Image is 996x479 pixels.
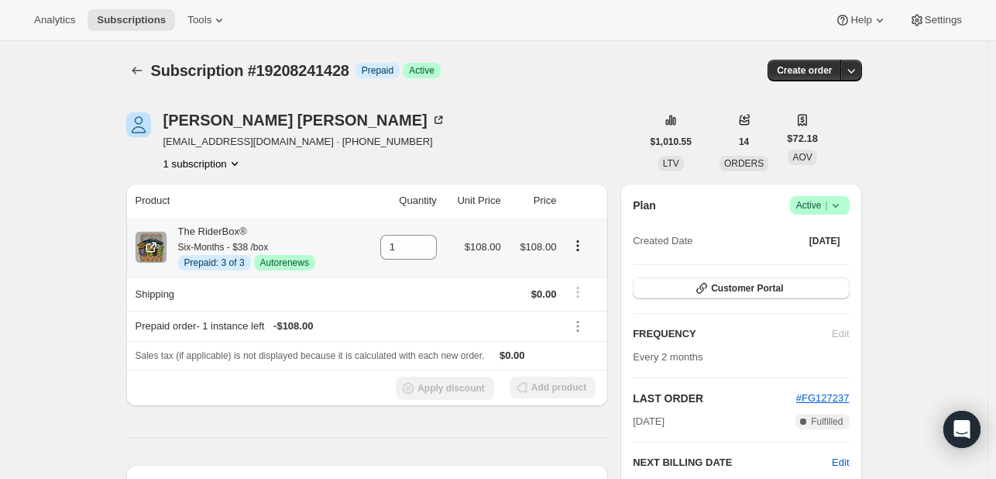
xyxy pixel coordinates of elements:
span: Prepaid [362,64,393,77]
span: Sara Porter [126,112,151,137]
span: $108.00 [520,241,556,253]
th: Product [126,184,362,218]
span: Create order [777,64,832,77]
span: Help [850,14,871,26]
span: Customer Portal [711,282,783,295]
span: Created Date [633,233,692,249]
span: - $108.00 [273,319,313,334]
span: $0.00 [500,350,525,361]
h2: Plan [633,198,656,213]
h2: FREQUENCY [633,326,832,342]
button: #FG127237 [796,391,850,406]
th: Shipping [126,277,362,311]
span: $0.00 [531,288,557,300]
div: Open Intercom Messenger [943,411,981,448]
small: Six-Months - $38 /box [178,242,269,253]
span: Active [796,198,843,213]
button: Product actions [163,156,242,171]
button: Product actions [565,237,590,254]
span: Fulfilled [811,415,843,428]
img: product img [136,232,167,263]
span: [EMAIL_ADDRESS][DOMAIN_NAME] · [PHONE_NUMBER] [163,134,446,150]
span: Tools [187,14,211,26]
button: Tools [178,9,236,31]
button: Subscriptions [126,60,148,81]
span: 14 [739,136,749,148]
span: Subscriptions [97,14,166,26]
div: [PERSON_NAME] [PERSON_NAME] [163,112,446,128]
button: [DATE] [800,230,850,252]
div: The RiderBox® [167,224,315,271]
button: Create order [768,60,841,81]
span: [DATE] [809,235,840,247]
h2: NEXT BILLING DATE [633,455,832,470]
span: Prepaid: 3 of 3 [184,257,245,269]
th: Price [506,184,562,218]
h2: LAST ORDER [633,391,796,406]
span: LTV [663,158,679,169]
th: Quantity [362,184,441,218]
span: Active [409,64,434,77]
button: Analytics [25,9,84,31]
span: Sales tax (if applicable) is not displayed because it is calculated with each new order. [136,350,485,361]
span: Settings [925,14,962,26]
button: Help [826,9,896,31]
span: $1,010.55 [651,136,692,148]
th: Unit Price [441,184,506,218]
button: Edit [832,455,849,470]
span: $108.00 [465,241,501,253]
span: Subscription #19208241428 [151,62,349,79]
span: AOV [792,152,812,163]
button: $1,010.55 [641,131,701,153]
span: [DATE] [633,414,665,429]
div: Prepaid order - 1 instance left [136,319,557,334]
span: Every 2 months [633,351,702,363]
span: ORDERS [724,158,764,169]
span: Analytics [34,14,75,26]
span: Autorenews [260,257,309,269]
button: Settings [900,9,971,31]
button: Subscriptions [88,9,175,31]
button: Customer Portal [633,277,849,299]
button: Shipping actions [565,284,590,301]
button: 14 [730,131,758,153]
span: $72.18 [787,131,818,146]
a: #FG127237 [796,392,850,404]
span: | [825,199,827,212]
